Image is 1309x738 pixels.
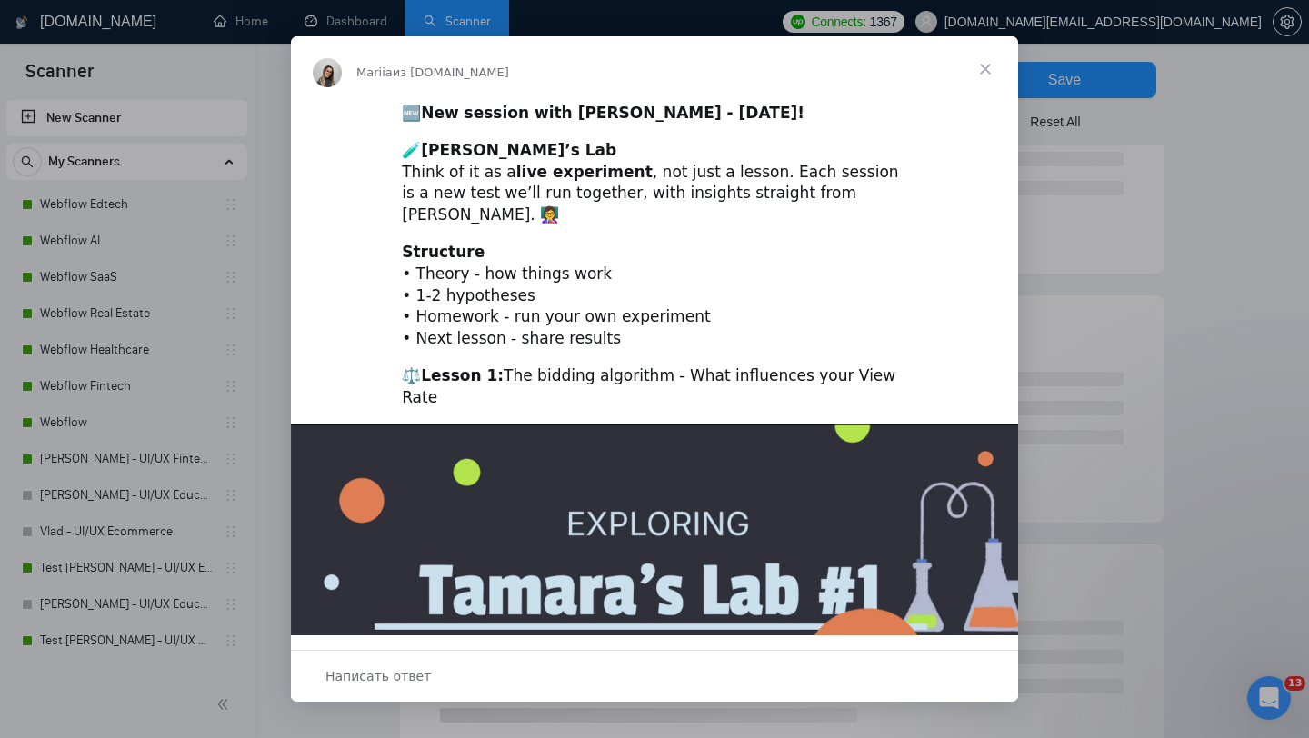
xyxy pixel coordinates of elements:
span: Написать ответ [325,664,431,688]
span: Mariia [356,65,393,79]
b: live experiment [516,163,653,181]
img: Profile image for Mariia [313,58,342,87]
div: 🧪 Think of it as a , not just a lesson. Each session is a new test we’ll run together, with insig... [402,140,907,226]
b: Lesson 1: [421,366,504,384]
span: из [DOMAIN_NAME] [393,65,509,79]
div: 🆕 [402,103,907,125]
div: • Theory - how things work • 1-2 hypotheses • Homework - run your own experiment • Next lesson - ... [402,242,907,350]
div: ⚖️ The bidding algorithm - What influences your View Rate [402,365,907,409]
b: New session with [PERSON_NAME] - [DATE]! [421,104,804,122]
b: Structure [402,243,485,261]
div: Открыть разговор и ответить [291,650,1018,702]
span: Закрыть [953,36,1018,102]
b: [PERSON_NAME]’s Lab [421,141,616,159]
